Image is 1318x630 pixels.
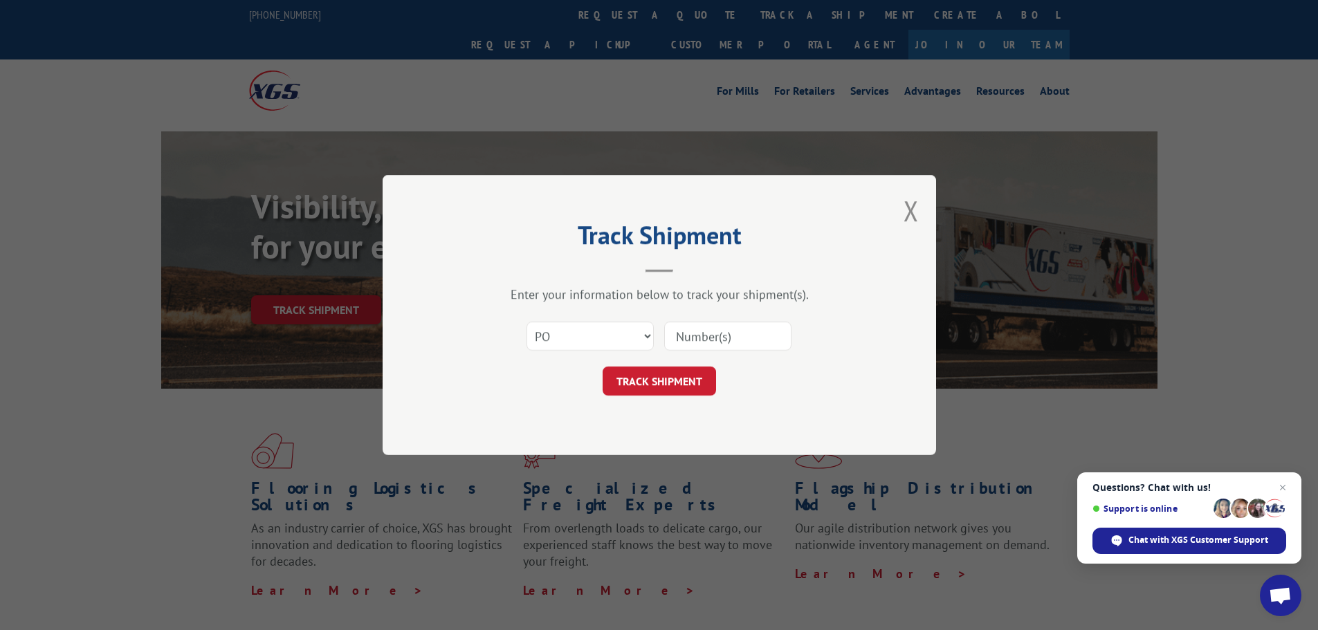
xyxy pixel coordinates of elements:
span: Close chat [1274,479,1291,496]
span: Questions? Chat with us! [1092,482,1286,493]
div: Chat with XGS Customer Support [1092,528,1286,554]
div: Open chat [1260,575,1301,616]
input: Number(s) [664,322,791,351]
span: Support is online [1092,503,1209,514]
h2: Track Shipment [452,225,867,252]
button: TRACK SHIPMENT [603,367,716,396]
div: Enter your information below to track your shipment(s). [452,286,867,302]
span: Chat with XGS Customer Support [1128,534,1268,546]
button: Close modal [904,192,919,229]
